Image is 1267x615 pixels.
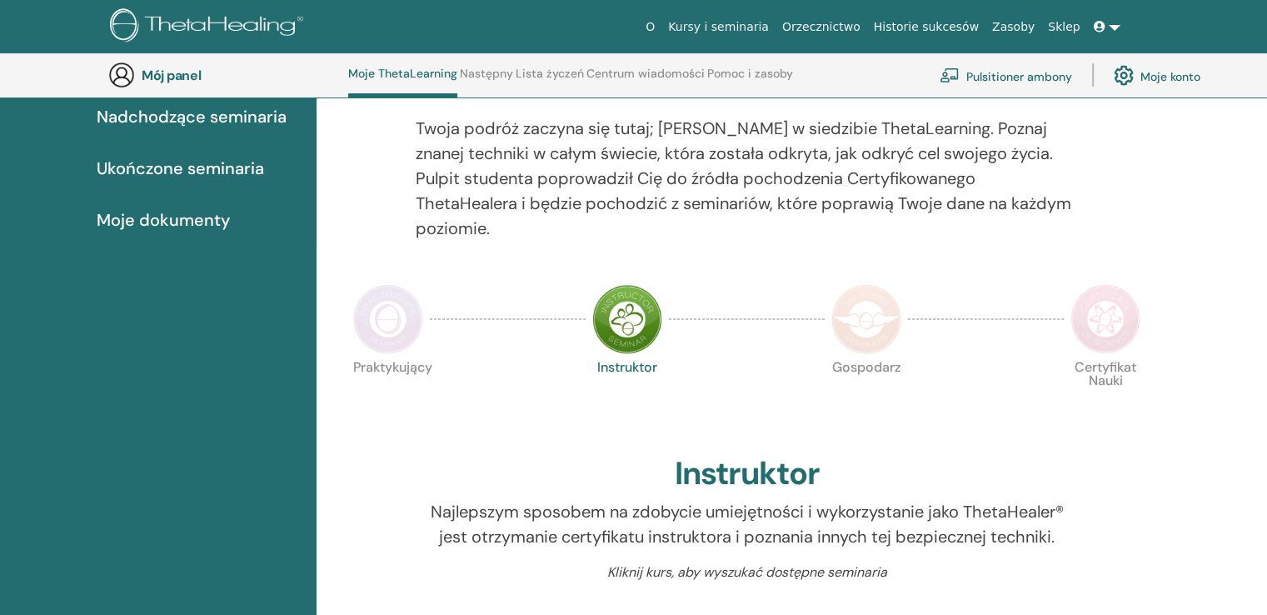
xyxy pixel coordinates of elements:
font: Moje konto [1140,68,1200,83]
font: Centrum wiadomości [586,66,705,81]
a: Centrum wiadomości [586,67,705,93]
a: Orzecznictwo [776,12,867,42]
font: Instruktor [597,358,657,376]
a: Następny [460,67,513,93]
font: Praktykujący [353,358,432,376]
font: Twoja podróż zaczyna się tutaj; [PERSON_NAME] w siedzibie ThetaLearning. Poznaj znanej techniki w... [416,117,1071,239]
font: Nadchodzące seminaria [97,106,287,127]
font: Pomoc i zasoby [707,66,793,81]
font: Gospodarz [832,358,900,376]
a: Kursy i seminaria [661,12,776,42]
font: Zasoby [992,20,1035,33]
font: Sklep [1048,20,1080,33]
font: Kliknij kurs, aby wyszukać dostępne seminaria [607,563,887,581]
img: generic-user-icon.jpg [108,62,135,88]
font: Instruktor [675,452,820,494]
font: Moje ThetaLearning [348,66,457,81]
font: Mój panel [142,67,201,84]
a: Historie sukcesów [867,12,985,42]
a: Lista życzeń [516,67,584,93]
font: Historie sukcesów [874,20,979,33]
img: Gospodarz [831,284,901,354]
font: Pulsitioner ambony [966,68,1072,83]
font: Ukończone seminaria [97,157,264,179]
img: chalkboard-teacher.svg [940,67,960,82]
font: Kursy i seminaria [668,20,769,33]
img: Instruktor [592,284,662,354]
font: Certyfikat Nauki [1075,358,1136,389]
a: Pomoc i zasoby [707,67,793,93]
a: Moje ThetaLearning [348,67,457,97]
img: logo.png [110,8,309,46]
font: Najlepszym sposobem na zdobycie umiejętności i wykorzystanie jako ThetaHealer® jest otrzymanie ce... [431,501,1064,547]
font: O [646,20,655,33]
a: Moje konto [1114,57,1200,93]
a: O [639,12,661,42]
a: Zasoby [985,12,1041,42]
a: Sklep [1041,12,1086,42]
a: Pulsitioner ambony [940,57,1072,93]
img: cog.svg [1114,61,1134,89]
img: Praktykujący [353,284,423,354]
font: Następny [460,66,513,81]
font: Orzecznictwo [782,20,860,33]
font: Lista życzeń [516,66,584,81]
img: Certyfikat naukowy [1070,284,1140,354]
font: Moje dokumenty [97,209,230,231]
